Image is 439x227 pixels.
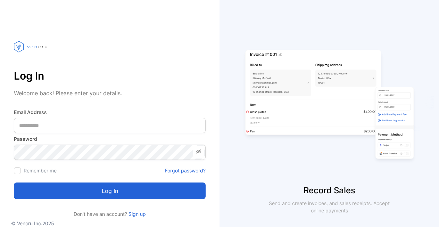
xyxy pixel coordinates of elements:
button: Log in [14,183,206,199]
p: Welcome back! Please enter your details. [14,89,206,97]
p: Record Sales [219,184,439,197]
label: Password [14,135,206,143]
p: Don't have an account? [14,210,206,218]
label: Remember me [24,168,57,173]
p: Send and create invoices, and sales receipts. Accept online payments [263,200,396,214]
a: Sign up [127,211,146,217]
img: slider image [242,28,416,184]
img: vencru logo [14,28,49,65]
label: Email Address [14,108,206,116]
p: Log In [14,67,206,84]
a: Forgot password? [165,167,206,174]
